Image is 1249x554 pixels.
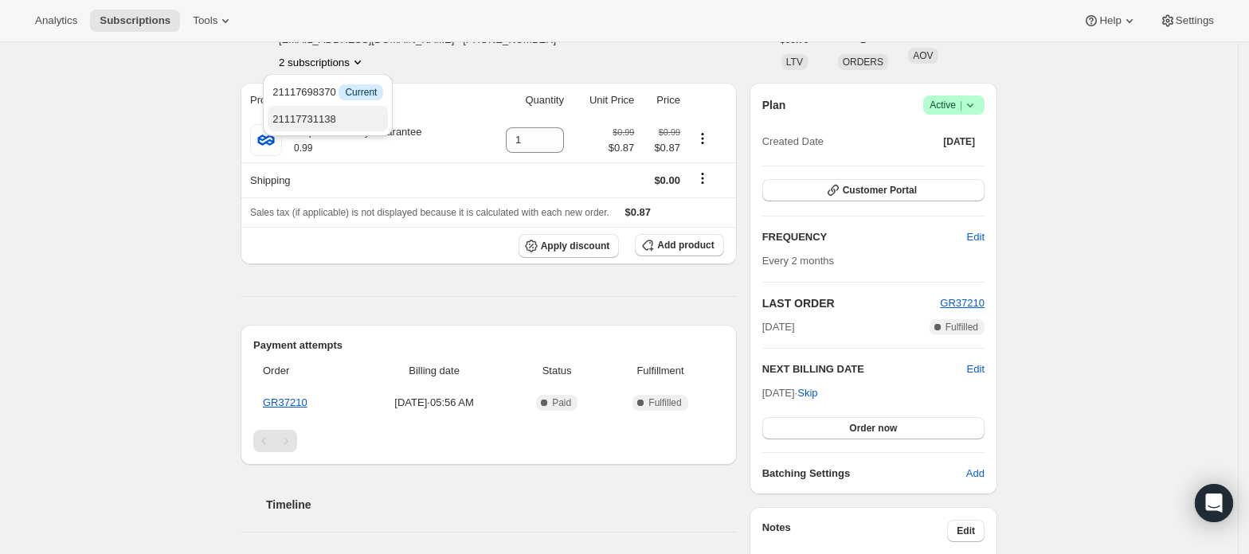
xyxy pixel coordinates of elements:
[930,97,978,113] span: Active
[193,14,217,27] span: Tools
[843,57,883,68] span: ORDERS
[762,97,786,113] h2: Plan
[241,162,481,197] th: Shipping
[268,79,388,104] button: 21117698370 InfoCurrent
[1150,10,1224,32] button: Settings
[762,466,966,482] h6: Batching Settings
[268,106,388,131] button: 21117731138
[762,295,941,311] h2: LAST ORDER
[635,234,723,256] button: Add product
[266,497,737,513] h2: Timeline
[786,57,803,68] span: LTV
[241,83,481,118] th: Product
[625,206,652,218] span: $0.87
[263,396,307,408] a: GR37210
[934,131,985,153] button: [DATE]
[272,113,336,125] span: 21117731138
[762,387,818,399] span: [DATE] ·
[657,239,714,252] span: Add product
[966,466,985,482] span: Add
[654,174,680,186] span: $0.00
[183,10,243,32] button: Tools
[957,224,994,250] button: Edit
[913,50,933,61] span: AOV
[943,135,975,148] span: [DATE]
[250,124,282,156] img: product img
[272,86,383,98] span: 21117698370
[345,86,377,99] span: Current
[940,295,985,311] button: GR37210
[843,184,917,197] span: Customer Portal
[762,520,948,542] h3: Notes
[762,319,795,335] span: [DATE]
[762,179,985,201] button: Customer Portal
[253,353,356,388] th: Order
[762,361,967,377] h2: NEXT BILLING DATE
[1176,14,1214,27] span: Settings
[35,14,77,27] span: Analytics
[519,234,620,258] button: Apply discount
[644,140,680,156] span: $0.87
[957,525,975,537] span: Edit
[849,422,897,435] span: Order now
[253,337,724,353] h2: Payment attempts
[659,127,680,137] small: $0.99
[1099,14,1121,27] span: Help
[797,385,817,401] span: Skip
[541,240,610,252] span: Apply discount
[690,170,715,187] button: Shipping actions
[250,207,609,218] span: Sales tax (if applicable) is not displayed because it is calculated with each new order.
[940,297,985,309] a: GR37210
[762,417,985,439] button: Order now
[648,396,681,409] span: Fulfilled
[957,461,994,486] button: Add
[100,14,170,27] span: Subscriptions
[361,395,507,411] span: [DATE] · 05:56 AM
[609,140,635,156] span: $0.87
[967,361,985,377] button: Edit
[253,430,724,452] nav: Pagination
[762,134,824,150] span: Created Date
[967,229,985,245] span: Edit
[947,520,985,542] button: Edit
[639,83,685,118] th: Price
[788,380,827,406] button: Skip
[361,363,507,379] span: Billing date
[1195,484,1233,522] div: Open Intercom Messenger
[1074,10,1146,32] button: Help
[517,363,597,379] span: Status
[762,229,967,245] h2: FREQUENCY
[279,54,366,70] button: Product actions
[690,130,715,147] button: Product actions
[25,10,87,32] button: Analytics
[481,83,569,118] th: Quantity
[762,255,834,267] span: Every 2 months
[946,321,978,334] span: Fulfilled
[569,83,639,118] th: Unit Price
[606,363,714,379] span: Fulfillment
[552,396,571,409] span: Paid
[960,99,962,111] span: |
[90,10,180,32] button: Subscriptions
[613,127,634,137] small: $0.99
